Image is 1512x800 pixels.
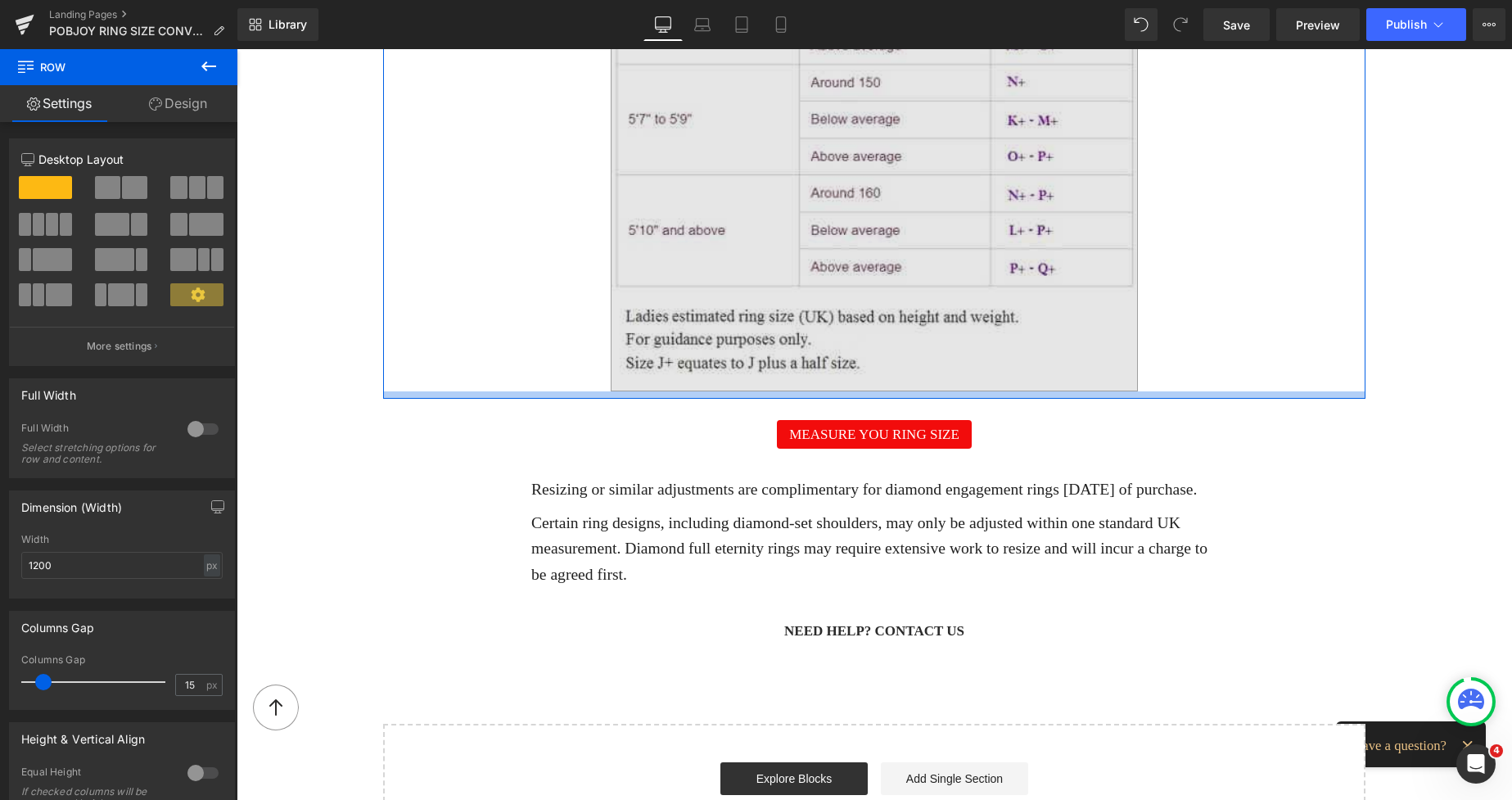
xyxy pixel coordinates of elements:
[21,552,223,579] input: auto
[21,654,223,666] div: Columns Gap
[87,339,152,354] p: More settings
[540,371,735,400] a: MEASURE YOU RING SIZE
[21,766,171,783] div: Equal Height
[21,151,223,168] p: Desktop Layout
[237,8,318,41] a: New Library
[49,8,237,21] a: Landing Pages
[21,612,94,635] div: Columns Gap
[16,49,180,85] span: Row
[1366,8,1466,41] button: Publish
[484,713,631,746] a: Explore Blocks
[761,8,801,41] a: Mobile
[49,25,206,38] span: POBJOY RING SIZE CONVERSION CHART
[1276,8,1360,41] a: Preview
[21,422,171,439] div: Full Width
[295,465,971,534] span: Certain ring designs, including diamond-set shoulders, may only be adjusted within one standard U...
[206,680,220,690] span: px
[21,491,122,514] div: Dimension (Width)
[644,713,792,746] a: Add Single Section
[1386,18,1427,31] span: Publish
[295,427,981,453] p: Resizing or similar adjustments are complimentary for diamond engagement rings [DATE] of purchase.
[1164,8,1197,41] button: Redo
[21,379,76,402] div: Full Width
[21,442,169,465] div: Select stretching options for row and content.
[1223,16,1250,34] span: Save
[1125,8,1158,41] button: Undo
[643,8,683,41] a: Desktop
[722,8,761,41] a: Tablet
[1456,744,1496,784] iframe: Intercom live chat
[21,534,223,545] div: Width
[1490,744,1503,757] span: 4
[683,8,722,41] a: Laptop
[119,85,237,122] a: Design
[10,327,234,365] button: More settings
[204,554,220,576] div: px
[269,17,307,32] span: Library
[1296,16,1340,34] span: Preview
[553,377,723,393] span: MEASURE YOU RING SIZE
[1473,8,1505,41] button: More
[21,723,145,746] div: Height & Vertical Align
[548,574,728,590] span: Need help? Contact us
[548,572,728,591] a: Need help? Contact us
